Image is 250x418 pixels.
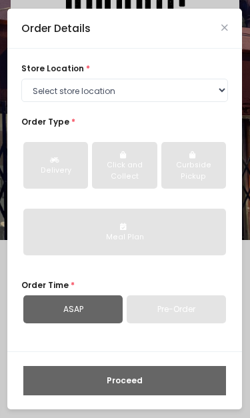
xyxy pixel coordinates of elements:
div: Curbside Pickup [170,160,217,181]
span: store location [21,63,84,74]
button: Click and Collect [92,142,157,189]
div: Order Details [21,21,91,36]
button: Delivery [23,142,88,189]
button: Curbside Pickup [161,142,226,189]
button: Close [221,25,228,31]
button: Proceed [23,366,226,395]
div: Click and Collect [101,160,148,181]
div: Delivery [32,165,79,176]
span: Order Type [21,116,69,127]
span: Order Time [21,279,69,291]
div: Meal Plan [32,232,217,243]
button: Meal Plan [23,209,226,255]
